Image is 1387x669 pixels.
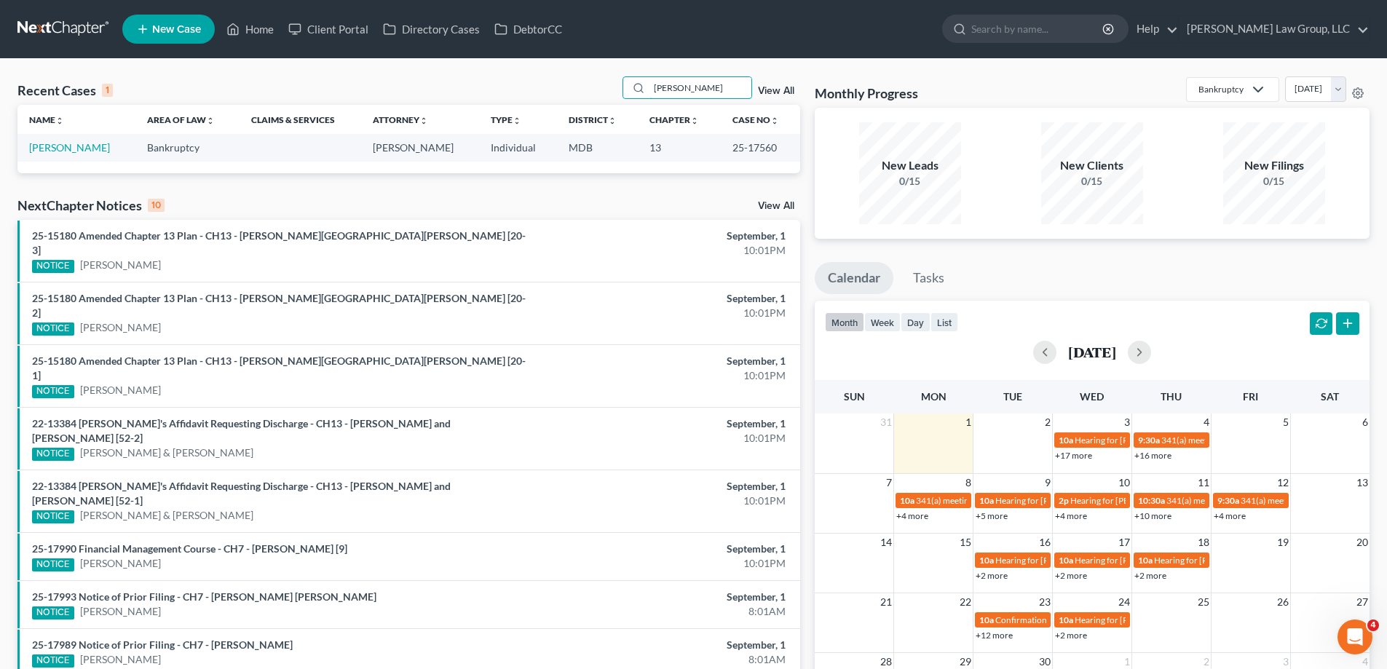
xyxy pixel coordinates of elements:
[900,262,957,294] a: Tasks
[815,262,893,294] a: Calendar
[1038,534,1052,551] span: 16
[690,116,699,125] i: unfold_more
[995,555,1186,566] span: Hearing for [PERSON_NAME] & [PERSON_NAME]
[1355,534,1370,551] span: 20
[80,604,161,619] a: [PERSON_NAME]
[964,474,973,491] span: 8
[979,495,994,506] span: 10a
[148,199,165,212] div: 10
[544,243,786,258] div: 10:01PM
[971,15,1105,42] input: Search by name...
[1223,157,1325,174] div: New Filings
[1202,413,1211,431] span: 4
[479,134,557,161] td: Individual
[976,570,1008,581] a: +2 more
[1161,390,1182,403] span: Thu
[1196,474,1211,491] span: 11
[1123,413,1131,431] span: 3
[80,446,253,460] a: [PERSON_NAME] & [PERSON_NAME]
[32,385,74,398] div: NOTICE
[80,383,161,397] a: [PERSON_NAME]
[373,114,428,125] a: Attorneyunfold_more
[770,116,779,125] i: unfold_more
[815,84,918,102] h3: Monthly Progress
[649,114,699,125] a: Chapterunfold_more
[1059,614,1073,625] span: 10a
[32,260,74,273] div: NOTICE
[1214,510,1246,521] a: +4 more
[732,114,779,125] a: Case Nounfold_more
[879,534,893,551] span: 14
[1075,555,1188,566] span: Hearing for [PERSON_NAME]
[80,258,161,272] a: [PERSON_NAME]
[979,614,994,625] span: 10a
[1198,83,1244,95] div: Bankruptcy
[32,322,74,336] div: NOTICE
[1075,614,1188,625] span: Hearing for [PERSON_NAME]
[419,116,428,125] i: unfold_more
[281,16,376,42] a: Client Portal
[32,510,74,523] div: NOTICE
[1138,495,1165,506] span: 10:30a
[1059,435,1073,446] span: 10a
[361,134,479,161] td: [PERSON_NAME]
[569,114,617,125] a: Districtunfold_more
[1038,593,1052,611] span: 23
[32,355,526,381] a: 25-15180 Amended Chapter 13 Plan - CH13 - [PERSON_NAME][GEOGRAPHIC_DATA][PERSON_NAME] [20-1]
[979,555,994,566] span: 10a
[758,86,794,96] a: View All
[638,134,721,161] td: 13
[32,448,74,461] div: NOTICE
[1055,570,1087,581] a: +2 more
[32,229,526,256] a: 25-15180 Amended Chapter 13 Plan - CH13 - [PERSON_NAME][GEOGRAPHIC_DATA][PERSON_NAME] [20-3]
[1043,413,1052,431] span: 2
[1134,510,1171,521] a: +10 more
[544,291,786,306] div: September, 1
[376,16,487,42] a: Directory Cases
[995,495,1109,506] span: Hearing for [PERSON_NAME]
[80,508,253,523] a: [PERSON_NAME] & [PERSON_NAME]
[964,413,973,431] span: 1
[32,590,376,603] a: 25-17993 Notice of Prior Filing - CH7 - [PERSON_NAME] [PERSON_NAME]
[1117,534,1131,551] span: 17
[544,494,786,508] div: 10:01PM
[958,534,973,551] span: 15
[32,542,347,555] a: 25-17990 Financial Management Course - CH7 - [PERSON_NAME] [9]
[1276,474,1290,491] span: 12
[1070,495,1184,506] span: Hearing for [PERSON_NAME]
[1129,16,1178,42] a: Help
[557,134,638,161] td: MDB
[1217,495,1239,506] span: 9:30a
[1179,16,1369,42] a: [PERSON_NAME] Law Group, LLC
[1138,435,1160,446] span: 9:30a
[1241,495,1381,506] span: 341(a) meeting for [PERSON_NAME]
[544,306,786,320] div: 10:01PM
[17,82,113,99] div: Recent Cases
[844,390,865,403] span: Sun
[29,141,110,154] a: [PERSON_NAME]
[102,84,113,97] div: 1
[1075,435,1188,446] span: Hearing for [PERSON_NAME]
[608,116,617,125] i: unfold_more
[1055,510,1087,521] a: +4 more
[544,652,786,667] div: 8:01AM
[879,593,893,611] span: 21
[544,354,786,368] div: September, 1
[32,606,74,619] div: NOTICE
[32,638,293,651] a: 25-17989 Notice of Prior Filing - CH7 - [PERSON_NAME]
[544,416,786,431] div: September, 1
[885,474,893,491] span: 7
[1367,619,1379,631] span: 4
[29,114,64,125] a: Nameunfold_more
[1041,157,1143,174] div: New Clients
[1068,344,1116,360] h2: [DATE]
[1041,174,1143,189] div: 0/15
[1059,555,1073,566] span: 10a
[916,495,1056,506] span: 341(a) meeting for [PERSON_NAME]
[1043,474,1052,491] span: 9
[1055,630,1087,641] a: +2 more
[879,413,893,431] span: 31
[958,593,973,611] span: 22
[32,292,526,319] a: 25-15180 Amended Chapter 13 Plan - CH13 - [PERSON_NAME][GEOGRAPHIC_DATA][PERSON_NAME] [20-2]
[1337,619,1372,654] iframe: Intercom live chat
